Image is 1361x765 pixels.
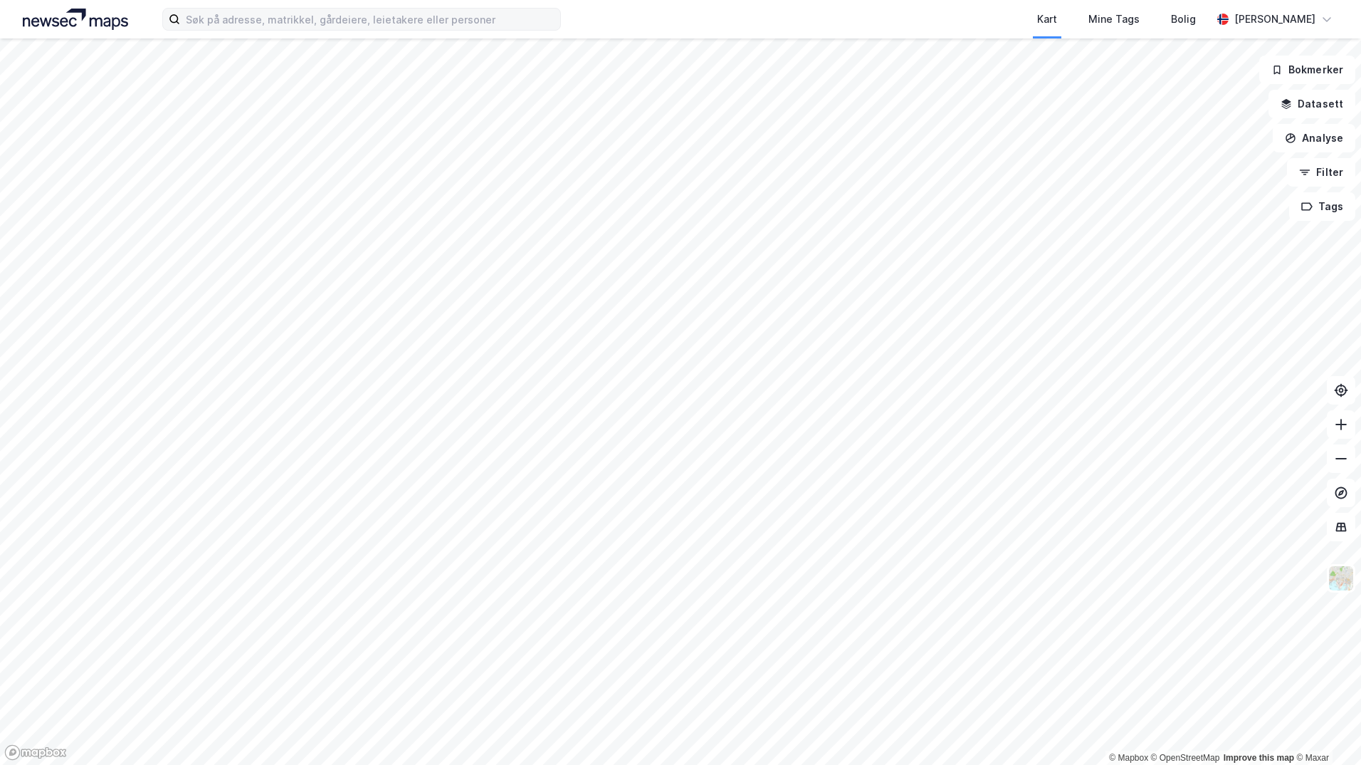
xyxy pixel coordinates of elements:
button: Analyse [1273,124,1355,152]
button: Bokmerker [1259,56,1355,84]
div: Bolig [1171,11,1196,28]
div: Kart [1037,11,1057,28]
div: Mine Tags [1088,11,1140,28]
button: Filter [1287,158,1355,187]
a: OpenStreetMap [1151,753,1220,763]
img: Z [1328,565,1355,592]
button: Tags [1289,192,1355,221]
button: Datasett [1268,90,1355,118]
div: [PERSON_NAME] [1234,11,1315,28]
img: logo.a4113a55bc3d86da70a041830d287a7e.svg [23,9,128,30]
a: Mapbox [1109,753,1148,763]
a: Mapbox homepage [4,744,67,761]
a: Improve this map [1224,753,1294,763]
input: Søk på adresse, matrikkel, gårdeiere, leietakere eller personer [180,9,560,30]
div: Kontrollprogram for chat [1290,697,1361,765]
iframe: Chat Widget [1290,697,1361,765]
